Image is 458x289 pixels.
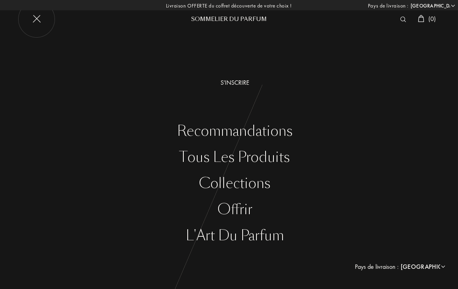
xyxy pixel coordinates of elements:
[182,15,277,24] div: Sommelier du Parfum
[428,15,436,23] span: ( 0 )
[12,123,458,139] a: Recommandations
[12,202,458,218] a: Offrir
[355,262,399,272] span: Pays de livraison :
[12,175,458,192] a: Collections
[18,1,55,38] img: burger_white_close.png
[12,78,458,87] a: S'inscrire
[368,2,409,10] span: Pays de livraison :
[418,15,424,22] img: cart_white.svg
[400,17,406,22] img: search_icn_white.svg
[12,228,458,244] a: L'Art du Parfum
[12,149,458,165] a: Tous les produits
